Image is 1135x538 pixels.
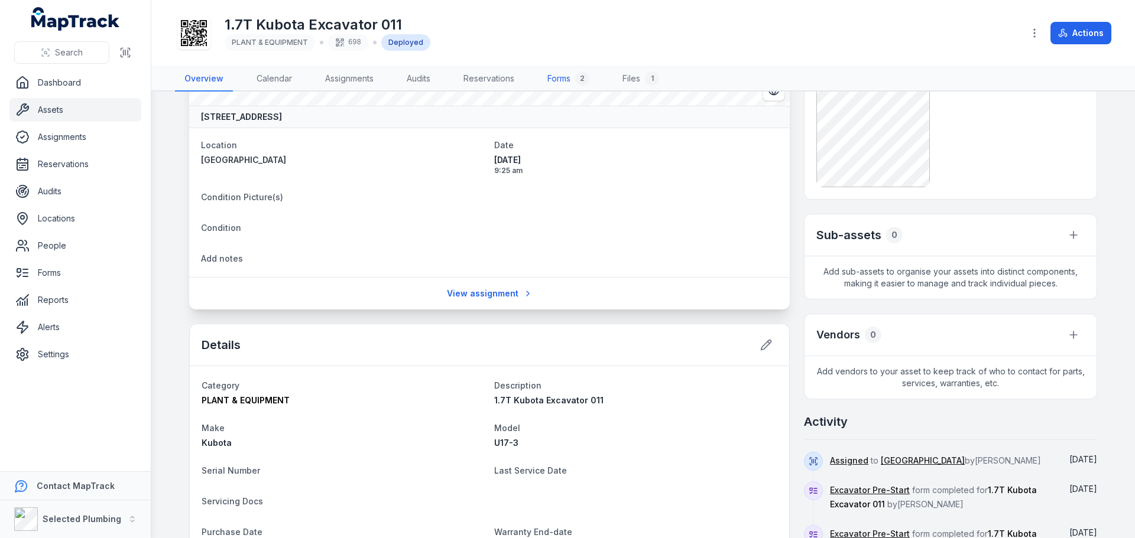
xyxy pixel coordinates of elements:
a: People [9,234,141,257]
time: 8/20/2025, 9:25:45 AM [1069,454,1097,464]
strong: Contact MapTrack [37,481,115,491]
span: Search [55,47,83,58]
span: 1.7T Kubota Excavator 011 [494,395,604,405]
span: [DATE] [1069,454,1097,464]
a: [GEOGRAPHIC_DATA] [881,455,965,467]
div: 1 [645,71,659,86]
a: Audits [9,180,141,203]
h3: Vendors [816,327,860,343]
span: [GEOGRAPHIC_DATA] [201,155,286,165]
a: Reservations [9,152,141,176]
a: Files1 [613,67,669,92]
span: PLANT & EQUIPMENT [202,395,290,405]
a: Dashboard [9,71,141,94]
span: PLANT & EQUIPMENT [232,38,308,47]
span: Serial Number [202,465,260,475]
span: [DATE] [494,154,778,166]
a: View assignment [439,282,540,305]
div: Deployed [381,34,430,51]
time: 8/19/2025, 2:05:54 PM [1069,527,1097,537]
a: Forms2 [538,67,599,92]
span: to by [PERSON_NAME] [830,455,1041,465]
a: Forms [9,261,141,285]
a: Calendar [247,67,301,92]
div: 2 [575,71,589,86]
span: Add vendors to your asset to keep track of who to contact for parts, services, warranties, etc. [805,356,1097,399]
span: Model [494,423,520,433]
span: Category [202,380,239,390]
a: Settings [9,343,141,366]
div: 0 [865,327,881,343]
time: 8/20/2025, 9:25:45 AM [494,154,778,175]
time: 8/19/2025, 2:09:45 PM [1069,484,1097,494]
span: form completed for by [PERSON_NAME] [830,485,1037,509]
span: Location [201,140,237,150]
button: Actions [1050,22,1111,44]
a: Reports [9,288,141,312]
div: 698 [328,34,368,51]
h1: 1.7T Kubota Excavator 011 [225,15,430,34]
span: 9:25 am [494,166,778,175]
span: Servicing Docs [202,496,263,506]
button: Search [14,41,109,64]
span: [DATE] [1069,484,1097,494]
a: Audits [397,67,440,92]
span: Add sub-assets to organise your assets into distinct components, making it easier to manage and t... [805,256,1097,299]
h2: Activity [804,413,848,430]
a: Assignments [316,67,383,92]
span: Date [494,140,514,150]
a: [GEOGRAPHIC_DATA] [201,154,485,166]
strong: [STREET_ADDRESS] [201,111,282,123]
a: Reservations [454,67,524,92]
span: Condition [201,223,241,233]
span: Last Service Date [494,465,567,475]
a: MapTrack [31,7,120,31]
span: Make [202,423,225,433]
span: Description [494,380,541,390]
div: 0 [886,227,903,243]
span: Condition Picture(s) [201,192,283,202]
span: [DATE] [1069,527,1097,537]
a: Excavator Pre-Start [830,484,910,496]
h2: Sub-assets [816,227,881,243]
a: Assets [9,98,141,122]
strong: Selected Plumbing [43,514,121,524]
span: U17-3 [494,438,518,448]
a: Assigned [830,455,868,467]
a: Assignments [9,125,141,149]
span: Add notes [201,253,243,263]
a: Overview [175,67,233,92]
span: Purchase Date [202,527,262,537]
span: Warranty End-date [494,527,572,537]
span: Kubota [202,438,232,448]
a: Locations [9,207,141,230]
a: Alerts [9,315,141,339]
h2: Details [202,337,241,353]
